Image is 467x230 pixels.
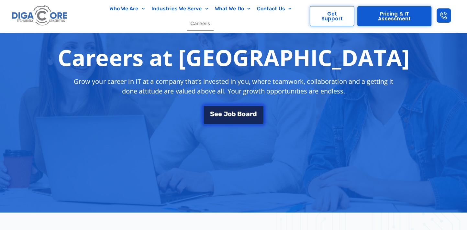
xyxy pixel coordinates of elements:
span: e [214,111,218,117]
span: B [237,111,242,117]
h1: Careers at [GEOGRAPHIC_DATA] [58,44,409,70]
span: o [228,111,232,117]
nav: Menu [94,1,306,31]
img: Digacore logo 1 [10,3,69,28]
span: Get Support [317,11,347,21]
p: Grow your career in IT at a company that’s invested in you, where teamwork, collaboration and a g... [68,77,399,96]
a: Industries We Serve [148,1,212,16]
span: r [250,111,252,117]
span: b [232,111,236,117]
span: a [246,111,250,117]
a: What We Do [212,1,254,16]
span: d [253,111,257,117]
span: J [224,111,228,117]
a: Get Support [310,6,354,26]
a: Who We Are [106,1,148,16]
a: Careers [187,16,214,31]
a: See Job Board [203,105,264,125]
span: Pricing & IT Assessment [364,11,425,21]
a: Pricing & IT Assessment [357,6,431,26]
span: S [210,111,214,117]
a: Contact Us [254,1,295,16]
span: o [242,111,246,117]
span: e [218,111,222,117]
